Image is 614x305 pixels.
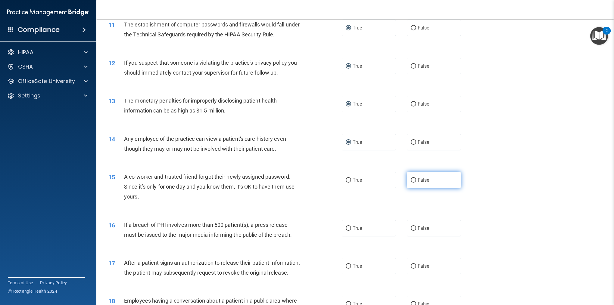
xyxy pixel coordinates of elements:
[346,178,351,183] input: True
[418,25,429,31] span: False
[108,136,115,143] span: 14
[418,263,429,269] span: False
[7,49,88,56] a: HIPAA
[108,222,115,229] span: 16
[411,226,416,231] input: False
[353,139,362,145] span: True
[346,102,351,106] input: True
[411,264,416,269] input: False
[7,63,88,70] a: OSHA
[108,297,115,305] span: 18
[18,26,60,34] h4: Compliance
[18,92,40,99] p: Settings
[411,26,416,30] input: False
[108,260,115,267] span: 17
[353,225,362,231] span: True
[108,21,115,29] span: 11
[606,31,608,39] div: 2
[8,288,57,294] span: Ⓒ Rectangle Health 2024
[8,280,33,286] a: Terms of Use
[346,64,351,69] input: True
[353,63,362,69] span: True
[108,174,115,181] span: 15
[346,26,351,30] input: True
[353,101,362,107] span: True
[418,177,429,183] span: False
[108,97,115,105] span: 13
[346,264,351,269] input: True
[124,174,295,200] span: A co-worker and trusted friend forgot their newly assigned password. Since it’s only for one day ...
[124,21,300,38] span: The establishment of computer passwords and firewalls would fall under the Technical Safeguards r...
[7,78,88,85] a: OfficeSafe University
[411,102,416,106] input: False
[124,60,297,76] span: If you suspect that someone is violating the practice's privacy policy you should immediately con...
[124,260,300,276] span: After a patient signs an authorization to release their patient information, the patient may subs...
[411,178,416,183] input: False
[353,263,362,269] span: True
[40,280,67,286] a: Privacy Policy
[124,97,277,114] span: The monetary penalties for improperly disclosing patient health information can be as high as $1....
[510,262,607,286] iframe: Drift Widget Chat Controller
[346,226,351,231] input: True
[18,49,33,56] p: HIPAA
[18,78,75,85] p: OfficeSafe University
[411,64,416,69] input: False
[124,222,292,238] span: If a breach of PHI involves more than 500 patient(s), a press release must be issued to the major...
[7,6,89,18] img: PMB logo
[411,140,416,145] input: False
[108,60,115,67] span: 12
[124,136,286,152] span: Any employee of the practice can view a patient's care history even though they may or may not be...
[7,92,88,99] a: Settings
[346,140,351,145] input: True
[353,25,362,31] span: True
[418,101,429,107] span: False
[418,63,429,69] span: False
[590,27,608,45] button: Open Resource Center, 2 new notifications
[353,177,362,183] span: True
[18,63,33,70] p: OSHA
[418,139,429,145] span: False
[418,225,429,231] span: False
